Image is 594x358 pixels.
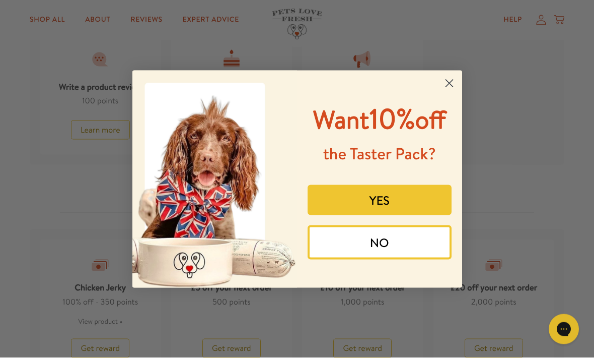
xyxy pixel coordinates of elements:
button: YES [308,185,452,215]
iframe: Gorgias live chat messenger [544,311,584,348]
span: the Taster Pack? [323,143,436,165]
button: NO [308,225,452,260]
span: Want [313,102,369,137]
img: 8afefe80-1ef6-417a-b86b-9520c2248d41.jpeg [132,71,298,288]
span: off [415,102,446,137]
button: Close dialog [440,75,458,92]
span: 10% [313,99,447,138]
